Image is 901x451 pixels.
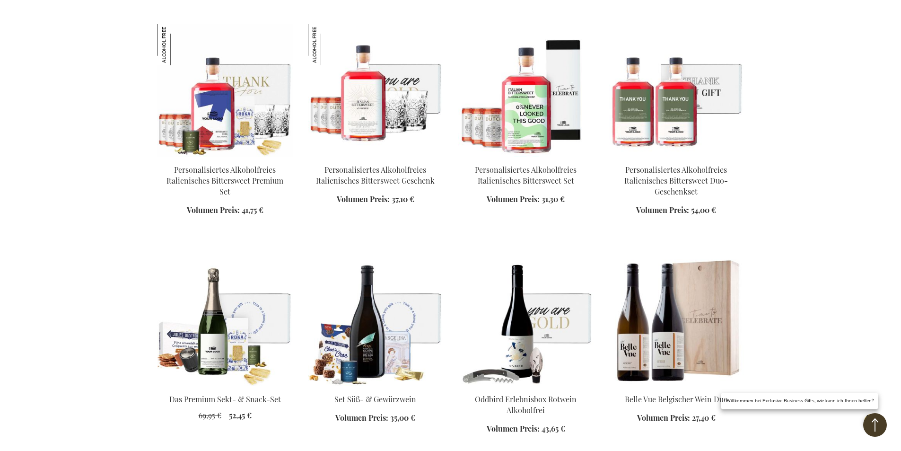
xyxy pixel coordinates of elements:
[487,194,540,204] span: Volumen Preis:
[542,194,565,204] span: 31,30 €
[157,153,293,162] a: Personalised Non-Alcoholic Italian Bittersweet Premium Set Personalisiertes Alkoholfreies Italien...
[475,165,577,186] a: Personalisiertes Alkoholfreies Italienisches Bittersweet Set
[624,165,728,196] a: Personalisiertes Alkoholfreies Italienisches Bittersweet Duo-Geschenkset
[187,205,263,216] a: Volumen Preis: 41,75 €
[157,382,293,391] a: The Premium Bubbles & Bites Set
[308,24,349,65] img: Personalisiertes Alkoholfreies Italienisches Bittersweet Geschenk
[458,254,594,386] img: Oddbird Non-Alcoholic Red Wine Experience Box
[691,205,716,215] span: 54,00 €
[157,254,293,386] img: The Premium Bubbles & Bites Set
[609,382,744,391] a: Belle Vue Belgischer Wein Duo
[636,205,689,215] span: Volumen Preis:
[187,205,240,215] span: Volumen Preis:
[166,165,283,196] a: Personalisiertes Alkoholfreies Italienisches Bittersweet Premium Set
[609,24,744,157] img: Personalised Non-Alcoholic Italian Bittersweet Duo Gift Set
[337,194,390,204] span: Volumen Preis:
[316,165,435,186] a: Personalisiertes Alkoholfreies Italienisches Bittersweet Geschenk
[169,394,281,404] a: Das Premium Sekt- & Snack-Set
[458,153,594,162] a: Personalised Non-Alcoholic Italian Bittersweet Set
[308,254,443,386] img: Sweet & Spiced Wine Set
[487,424,540,433] span: Volumen Preis:
[229,410,252,420] span: 52,45 €
[335,413,388,423] span: Volumen Preis:
[308,153,443,162] a: Personalised Non-Alcoholic Italian Bittersweet Gift Personalisiertes Alkoholfreies Italienisches ...
[157,24,293,157] img: Personalised Non-Alcoholic Italian Bittersweet Premium Set
[487,424,565,434] a: Volumen Preis: 43,65 €
[625,394,728,404] a: Belle Vue Belgischer Wein Duo
[308,24,443,157] img: Personalised Non-Alcoholic Italian Bittersweet Gift
[692,413,716,423] span: 27,40 €
[337,194,414,205] a: Volumen Preis: 37,10 €
[637,413,716,424] a: Volumen Preis: 27,40 €
[458,382,594,391] a: Oddbird Non-Alcoholic Red Wine Experience Box
[542,424,565,433] span: 43,65 €
[609,153,744,162] a: Personalised Non-Alcoholic Italian Bittersweet Duo Gift Set
[157,24,199,65] img: Personalisiertes Alkoholfreies Italienisches Bittersweet Premium Set
[636,205,716,216] a: Volumen Preis: 54,00 €
[475,394,577,415] a: Oddbird Erlebnisbox Rotwein Alkoholfrei
[637,413,690,423] span: Volumen Preis:
[242,205,263,215] span: 41,75 €
[335,413,415,424] a: Volumen Preis: 35,00 €
[392,194,414,204] span: 37,10 €
[199,410,221,420] span: 69,95 €
[308,382,443,391] a: Sweet & Spiced Wine Set
[390,413,415,423] span: 35,00 €
[609,254,744,386] img: Belle Vue Belgischer Wein Duo
[487,194,565,205] a: Volumen Preis: 31,30 €
[458,24,594,157] img: Personalised Non-Alcoholic Italian Bittersweet Set
[334,394,416,404] a: Set Süß- & Gewürzwein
